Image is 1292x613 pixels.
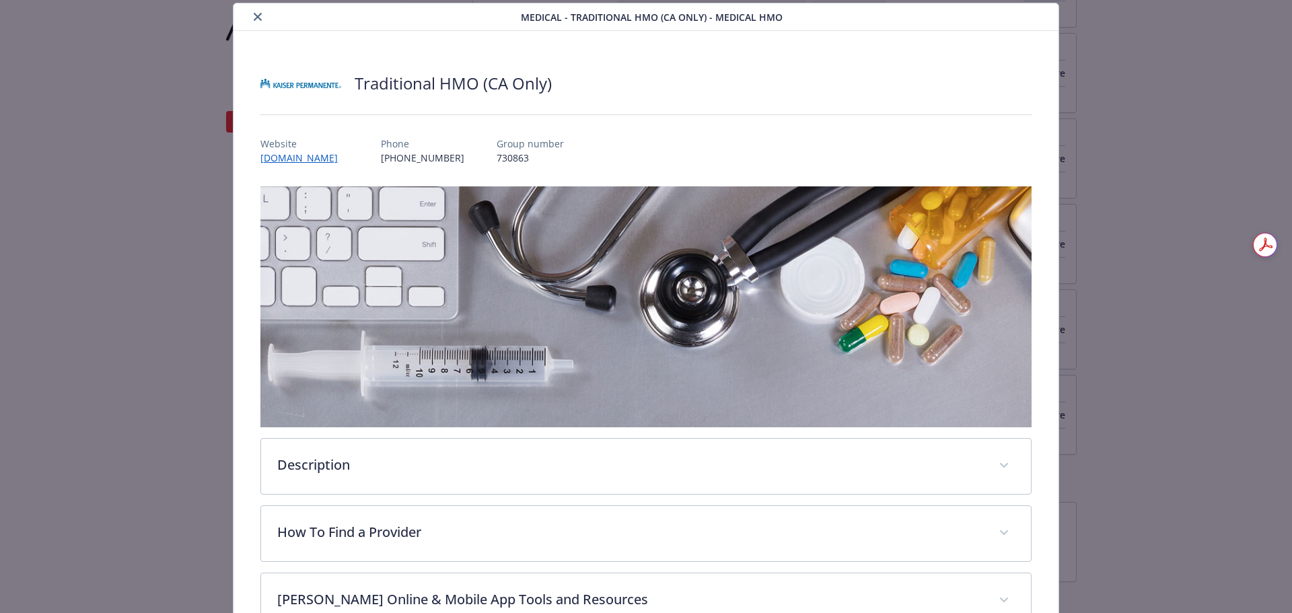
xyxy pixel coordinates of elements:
[381,151,464,165] p: [PHONE_NUMBER]
[277,455,983,475] p: Description
[521,10,783,24] span: Medical - Traditional HMO (CA Only) - Medical HMO
[260,63,341,104] img: Kaiser Permanente Insurance Company
[497,151,564,165] p: 730863
[260,137,349,151] p: Website
[250,9,266,25] button: close
[277,589,983,610] p: [PERSON_NAME] Online & Mobile App Tools and Resources
[260,186,1032,427] img: banner
[260,151,349,164] a: [DOMAIN_NAME]
[261,506,1032,561] div: How To Find a Provider
[381,137,464,151] p: Phone
[277,522,983,542] p: How To Find a Provider
[261,439,1032,494] div: Description
[355,72,552,95] h2: Traditional HMO (CA Only)
[497,137,564,151] p: Group number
